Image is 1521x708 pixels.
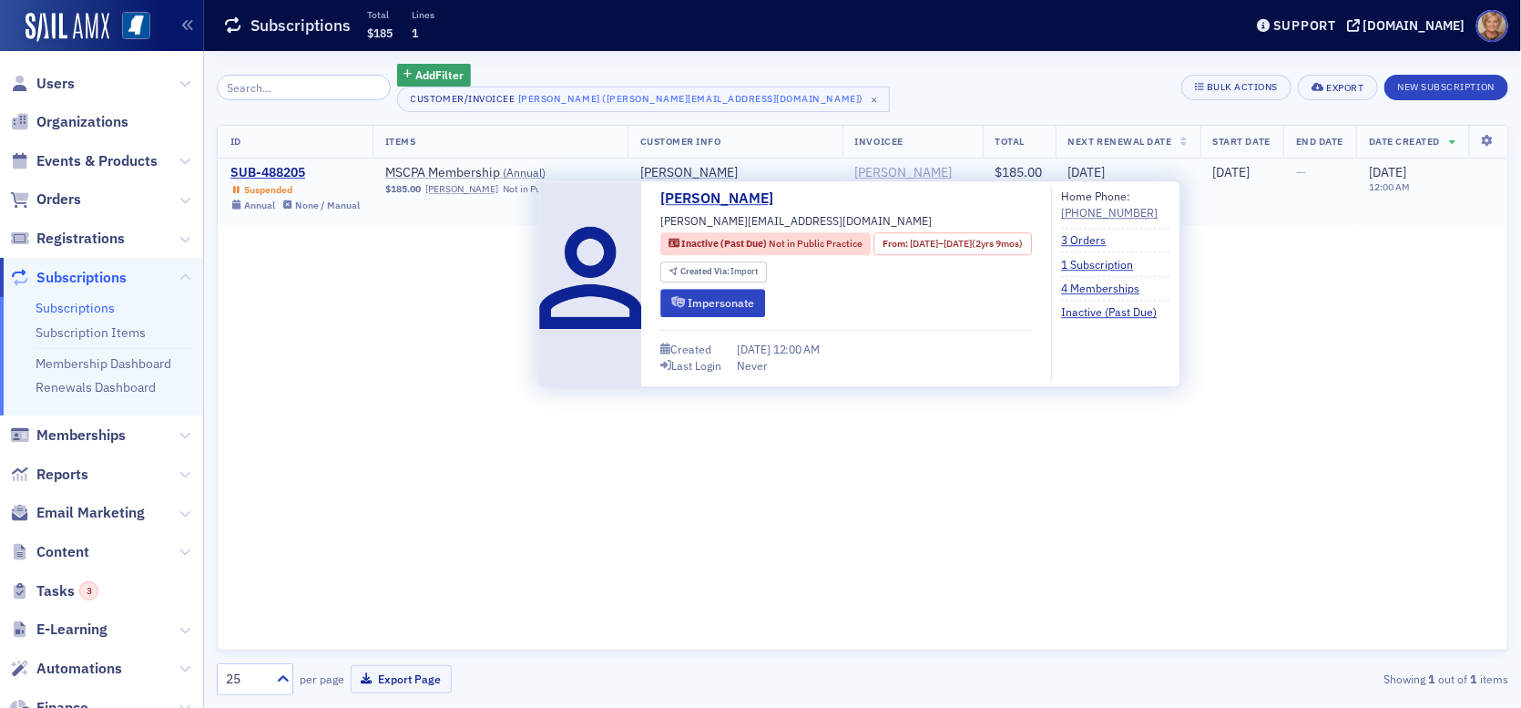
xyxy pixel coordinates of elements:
div: From: 2022-09-13 00:00:00 [874,232,1032,255]
strong: 1 [1467,671,1480,687]
span: 12:00 AM [773,342,820,356]
a: E-Learning [10,620,107,640]
span: Registrations [36,229,125,249]
div: Export [1326,83,1363,93]
span: [DATE] [1213,164,1250,180]
button: [DOMAIN_NAME] [1347,19,1472,32]
a: Subscriptions [10,268,127,288]
a: Membership Dashboard [36,355,171,372]
div: Inactive (Past Due): Inactive (Past Due): Not in Public Practice [660,232,871,255]
button: Bulk Actions [1181,75,1291,100]
span: [DATE] [910,237,938,250]
div: Created [670,344,711,354]
div: [PERSON_NAME] ([PERSON_NAME][EMAIL_ADDRESS][DOMAIN_NAME]) [518,89,863,108]
div: Support [1273,17,1336,34]
span: Memberships [36,426,126,446]
a: 1 Subscription [1061,256,1147,272]
h1: Subscriptions [250,15,351,36]
a: Reports [10,465,88,485]
span: E-Learning [36,620,107,640]
div: Created Via: Import [660,262,767,282]
a: Automations [10,659,122,679]
span: Subscriptions [36,268,127,288]
span: $185 [367,26,393,40]
a: [PERSON_NAME] [855,165,953,181]
span: Email Marketing [36,503,145,523]
a: Inactive (Past Due) [1061,304,1170,321]
a: MSCPA Membership (Annual) [385,165,615,181]
label: per page [300,671,344,687]
span: Content [36,542,89,562]
span: Orders [36,190,81,210]
a: Orders [10,190,81,210]
span: ID [230,135,241,148]
span: Profile [1476,10,1508,42]
span: Total [995,135,1026,148]
a: Renewals Dashboard [36,379,156,395]
button: Customer/Invoicee[PERSON_NAME] ([PERSON_NAME][EMAIL_ADDRESS][DOMAIN_NAME])× [397,87,890,112]
span: $185.00 [385,183,421,195]
span: End Date [1296,135,1343,148]
time: 12:00 AM [1369,180,1410,193]
a: SUB-488205 [230,165,360,181]
a: Subscriptions [36,300,115,316]
span: Reports [36,465,88,485]
img: SailAMX [122,12,150,40]
p: Lines [412,8,434,21]
span: × [866,91,883,108]
input: Search… [217,75,391,100]
a: 4 Memberships [1061,280,1153,296]
a: Content [10,542,89,562]
a: Email Marketing [10,503,145,523]
span: From : [883,237,910,251]
span: Events & Products [36,151,158,171]
span: — [1296,164,1306,180]
div: [PERSON_NAME] [640,165,738,181]
button: Impersonate [660,289,765,317]
span: Created Via : [680,265,731,277]
div: Home Phone: [1061,188,1158,221]
span: Next Renewal Date [1068,135,1172,148]
button: Export Page [351,665,452,693]
span: Inactive (Past Due) [681,237,769,250]
strong: 1 [1425,671,1438,687]
a: Inactive (Past Due) Not in Public Practice [669,237,863,251]
div: Not in Public Practice [503,183,594,195]
p: Total [367,8,393,21]
span: Add Filter [415,67,464,83]
div: Last Login [671,361,721,371]
div: Annual [244,200,275,211]
span: Tasks [36,581,98,601]
div: Bulk Actions [1207,82,1278,92]
a: New Subscription [1384,77,1508,94]
span: $185.00 [995,164,1043,180]
div: – (2yrs 9mos) [910,237,1023,251]
div: [DOMAIN_NAME] [1363,17,1465,34]
a: Memberships [10,426,126,446]
span: Not in Public Practice [769,237,863,250]
div: Never [737,357,768,374]
span: Organizations [36,112,128,132]
a: [PERSON_NAME] [660,188,787,210]
div: Suspended [244,184,292,196]
img: SailAMX [26,13,109,42]
span: Stephen Massey [855,165,970,181]
button: AddFilter [397,64,472,87]
a: Organizations [10,112,128,132]
div: 3 [79,581,98,600]
button: New Subscription [1384,75,1508,100]
span: 1 [412,26,418,40]
span: Customer Info [640,135,721,148]
div: None / Manual [295,200,360,211]
span: [DATE] [1068,164,1106,180]
span: Invoicee [855,135,903,148]
span: Items [385,135,416,148]
span: [DATE] [737,342,773,356]
span: [PERSON_NAME][EMAIL_ADDRESS][DOMAIN_NAME] [660,212,932,229]
span: [DATE] [944,237,972,250]
a: Subscription Items [36,324,146,341]
a: Users [10,74,75,94]
span: Users [36,74,75,94]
